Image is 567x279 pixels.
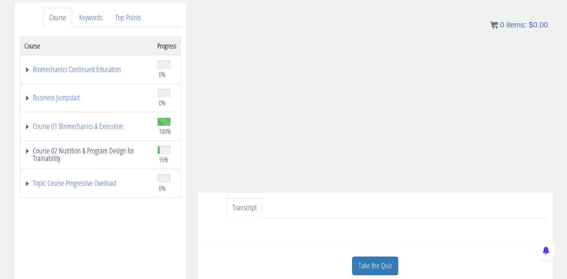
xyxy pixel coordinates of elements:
img: icon11.png [490,21,498,29]
a: 0 items: $0.00 [490,21,548,29]
span: 0% [159,98,166,107]
span: 0 [500,21,504,29]
a: Biomechanics Continued Education [24,66,150,73]
th: Progress [153,37,181,55]
span: items: [506,21,527,29]
a: Top Points [109,8,147,27]
a: Course [43,8,72,27]
a: Transcript [226,198,263,218]
span: 100% [159,127,171,135]
a: Topic Course Progressive Overload [24,179,150,187]
bdi: 0.00 [529,21,548,29]
span: $ [529,21,533,29]
span: 16% [159,155,168,164]
span: 0% [159,184,166,192]
th: Course [20,37,153,55]
a: Business Jumpstart [24,94,150,102]
a: Course 01 Biomechanics & Execution [24,123,150,130]
a: Take the Quiz [352,256,398,275]
span: 0% [159,70,166,79]
a: Keywords [73,8,108,27]
a: Course 02 Nutrition & Program Design for Trainability [24,147,150,162]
